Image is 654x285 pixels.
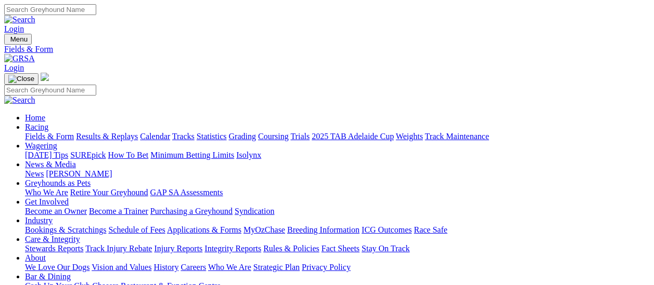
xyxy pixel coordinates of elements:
[89,207,148,215] a: Become a Trainer
[25,263,650,272] div: About
[25,244,650,253] div: Care & Integrity
[4,15,35,24] img: Search
[204,244,261,253] a: Integrity Reports
[4,96,35,105] img: Search
[25,253,46,262] a: About
[263,244,319,253] a: Rules & Policies
[181,263,206,272] a: Careers
[362,244,409,253] a: Stay On Track
[25,169,650,179] div: News & Media
[8,75,34,83] img: Close
[150,151,234,159] a: Minimum Betting Limits
[153,263,178,272] a: History
[4,54,35,63] img: GRSA
[92,263,151,272] a: Vision and Values
[253,263,300,272] a: Strategic Plan
[258,132,289,141] a: Coursing
[25,113,45,122] a: Home
[243,225,285,234] a: MyOzChase
[25,169,44,178] a: News
[197,132,227,141] a: Statistics
[46,169,112,178] a: [PERSON_NAME]
[362,225,412,234] a: ICG Outcomes
[25,132,650,141] div: Racing
[4,34,32,45] button: Toggle navigation
[25,197,69,206] a: Get Involved
[41,73,49,81] img: logo-grsa-white.png
[4,45,650,54] a: Fields & Form
[25,160,76,169] a: News & Media
[25,263,89,272] a: We Love Our Dogs
[4,24,24,33] a: Login
[312,132,394,141] a: 2025 TAB Adelaide Cup
[425,132,489,141] a: Track Maintenance
[25,207,87,215] a: Become an Owner
[85,244,152,253] a: Track Injury Rebate
[396,132,423,141] a: Weights
[25,244,83,253] a: Stewards Reports
[4,63,24,72] a: Login
[290,132,310,141] a: Trials
[108,151,149,159] a: How To Bet
[4,85,96,96] input: Search
[154,244,202,253] a: Injury Reports
[208,263,251,272] a: Who We Are
[10,35,28,43] span: Menu
[229,132,256,141] a: Grading
[25,151,650,160] div: Wagering
[150,188,223,197] a: GAP SA Assessments
[25,188,68,197] a: Who We Are
[25,132,74,141] a: Fields & Form
[108,225,165,234] a: Schedule of Fees
[25,188,650,197] div: Greyhounds as Pets
[25,235,80,243] a: Care & Integrity
[4,73,39,85] button: Toggle navigation
[236,151,261,159] a: Isolynx
[25,272,71,281] a: Bar & Dining
[70,151,106,159] a: SUREpick
[25,179,91,187] a: Greyhounds as Pets
[322,244,360,253] a: Fact Sheets
[25,225,106,234] a: Bookings & Scratchings
[70,188,148,197] a: Retire Your Greyhound
[25,207,650,216] div: Get Involved
[25,216,53,225] a: Industry
[414,225,447,234] a: Race Safe
[150,207,233,215] a: Purchasing a Greyhound
[302,263,351,272] a: Privacy Policy
[4,4,96,15] input: Search
[25,225,650,235] div: Industry
[172,132,195,141] a: Tracks
[25,141,57,150] a: Wagering
[25,123,48,131] a: Racing
[76,132,138,141] a: Results & Replays
[25,151,68,159] a: [DATE] Tips
[167,225,241,234] a: Applications & Forms
[140,132,170,141] a: Calendar
[287,225,360,234] a: Breeding Information
[235,207,274,215] a: Syndication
